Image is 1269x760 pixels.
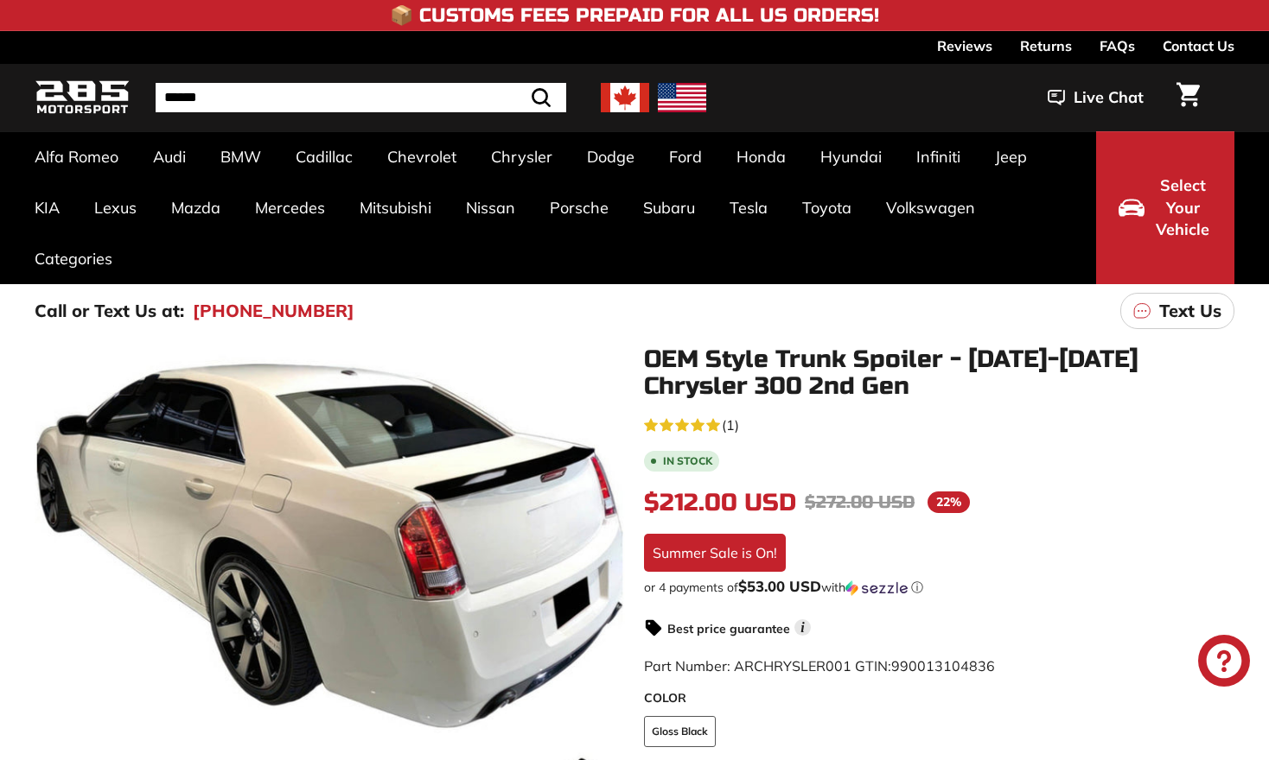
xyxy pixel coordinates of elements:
a: Toyota [785,182,869,233]
a: Nissan [449,182,532,233]
a: KIA [17,182,77,233]
a: Chevrolet [370,131,474,182]
p: Text Us [1159,298,1221,324]
a: Dodge [570,131,652,182]
a: FAQs [1100,31,1135,60]
a: Ford [652,131,719,182]
span: Part Number: ARCHRYSLER001 GTIN: [644,657,995,674]
h1: OEM Style Trunk Spoiler - [DATE]-[DATE] Chrysler 300 2nd Gen [644,346,1234,400]
a: Porsche [532,182,626,233]
a: Lexus [77,182,154,233]
img: Sezzle [845,580,908,596]
a: Contact Us [1163,31,1234,60]
a: Jeep [978,131,1044,182]
a: Mitsubishi [342,182,449,233]
a: Tesla [712,182,785,233]
a: Cadillac [278,131,370,182]
span: i [794,619,811,636]
span: 22% [928,491,970,513]
a: Infiniti [899,131,978,182]
button: Select Your Vehicle [1096,131,1234,284]
span: Live Chat [1074,86,1144,109]
h4: 📦 Customs Fees Prepaid for All US Orders! [390,5,879,26]
p: Call or Text Us at: [35,298,184,324]
a: Subaru [626,182,712,233]
a: 5.0 rating (1 votes) [644,413,1234,435]
button: Live Chat [1025,76,1166,119]
input: Search [156,83,566,112]
a: Categories [17,233,130,284]
div: Summer Sale is On! [644,534,786,572]
span: 990013104836 [891,657,995,674]
span: Select Your Vehicle [1153,174,1212,241]
a: Honda [719,131,803,182]
b: In stock [663,456,712,466]
inbox-online-store-chat: Shopify online store chat [1193,635,1255,691]
a: Mercedes [238,182,342,233]
a: BMW [203,131,278,182]
span: (1) [722,415,739,435]
span: $272.00 USD [805,491,915,513]
div: or 4 payments of with [644,579,1234,596]
span: $53.00 USD [738,577,821,595]
a: Volkswagen [869,182,992,233]
a: Audi [136,131,203,182]
span: $212.00 USD [644,488,796,517]
a: Text Us [1120,293,1234,329]
a: Returns [1020,31,1072,60]
a: Reviews [937,31,992,60]
a: Hyundai [803,131,899,182]
a: Mazda [154,182,238,233]
a: Alfa Romeo [17,131,136,182]
a: Cart [1166,68,1210,127]
label: COLOR [644,689,1234,707]
div: or 4 payments of$53.00 USDwithSezzle Click to learn more about Sezzle [644,579,1234,596]
strong: Best price guarantee [667,621,790,636]
img: Logo_285_Motorsport_areodynamics_components [35,78,130,118]
a: [PHONE_NUMBER] [193,298,354,324]
a: Chrysler [474,131,570,182]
